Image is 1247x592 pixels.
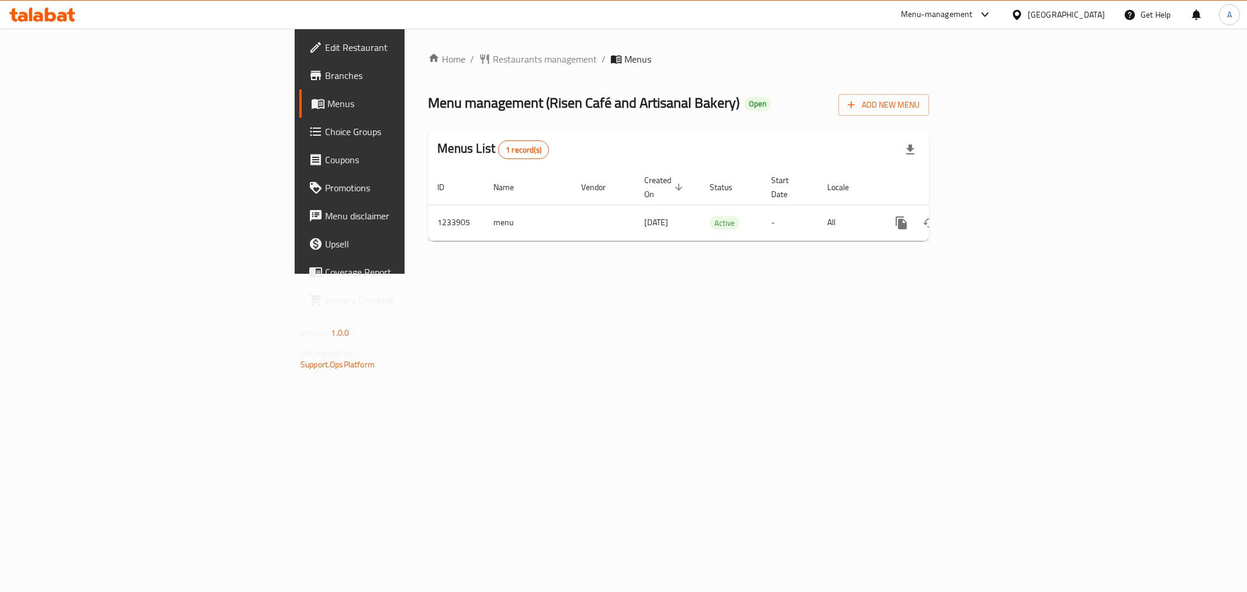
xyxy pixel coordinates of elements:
span: Add New Menu [848,98,920,112]
span: Menu disclaimer [325,209,493,223]
span: 1 record(s) [499,144,548,156]
table: enhanced table [428,170,1009,241]
span: A [1227,8,1232,21]
li: / [602,52,606,66]
a: Restaurants management [479,52,597,66]
span: Grocery Checklist [325,293,493,307]
button: Add New Menu [838,94,929,116]
span: Status [710,180,748,194]
span: Created On [644,173,686,201]
a: Promotions [299,174,503,202]
nav: breadcrumb [428,52,929,66]
div: Export file [896,136,924,164]
span: [DATE] [644,215,668,230]
span: Restaurants management [493,52,597,66]
span: Version: [300,325,329,340]
span: Get support on: [300,345,354,360]
div: [GEOGRAPHIC_DATA] [1028,8,1105,21]
span: Coupons [325,153,493,167]
a: Menu disclaimer [299,202,503,230]
div: Open [744,97,771,111]
span: ID [437,180,460,194]
a: Upsell [299,230,503,258]
span: Upsell [325,237,493,251]
a: Choice Groups [299,118,503,146]
span: 1.0.0 [331,325,349,340]
span: Vendor [581,180,621,194]
span: Name [493,180,529,194]
a: Coupons [299,146,503,174]
span: Locale [827,180,864,194]
span: Menus [624,52,651,66]
span: Edit Restaurant [325,40,493,54]
span: Active [710,216,740,230]
a: Grocery Checklist [299,286,503,314]
td: - [762,205,818,240]
span: Open [744,99,771,109]
th: Actions [878,170,1009,205]
span: Choice Groups [325,125,493,139]
a: Edit Restaurant [299,33,503,61]
a: Branches [299,61,503,90]
td: All [818,205,878,240]
span: Menu management ( Risen Café and Artisanal Bakery ) [428,90,740,116]
div: Menu-management [901,8,973,22]
td: menu [484,205,572,240]
span: Coverage Report [325,265,493,279]
span: Start Date [771,173,804,201]
a: Coverage Report [299,258,503,286]
button: Change Status [916,209,944,237]
span: Promotions [325,181,493,195]
div: Total records count [498,140,549,159]
button: more [887,209,916,237]
a: Support.OpsPlatform [300,357,375,372]
a: Menus [299,90,503,118]
h2: Menus List [437,140,549,159]
span: Branches [325,68,493,82]
span: Menus [327,97,493,111]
